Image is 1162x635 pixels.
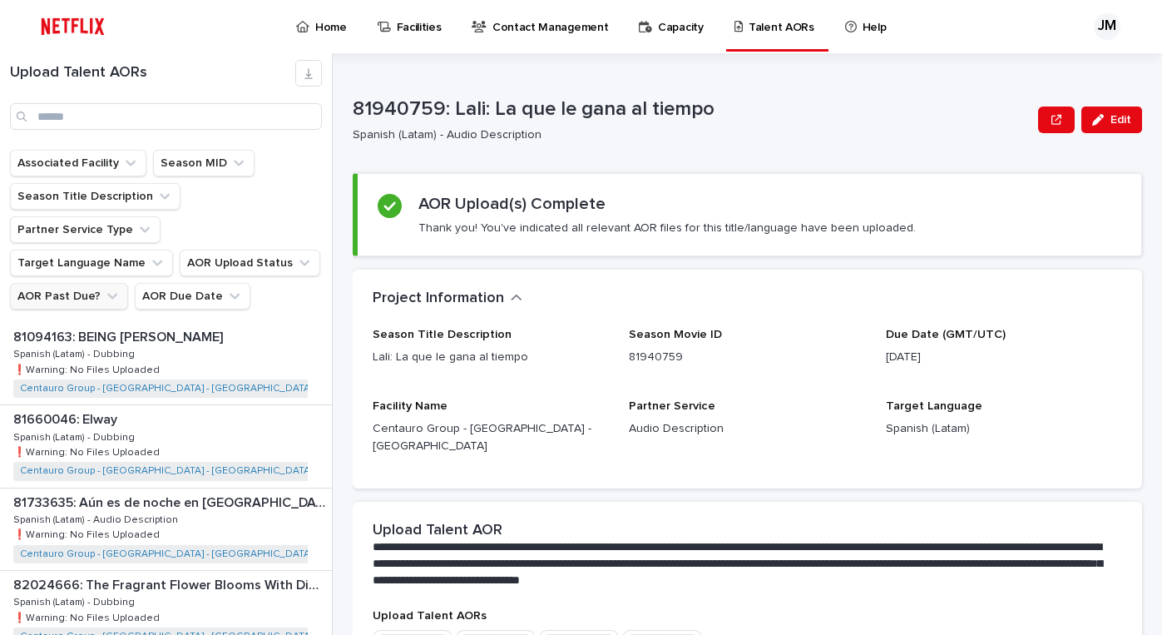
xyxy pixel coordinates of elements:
p: ❗️Warning: No Files Uploaded [13,444,163,459]
p: Spanish (Latam) - Dubbing [13,345,138,360]
button: Season Title Description [10,183,180,210]
span: Target Language [886,400,982,412]
p: Spanish (Latam) - Dubbing [13,429,138,444]
span: Edit [1110,114,1131,126]
p: Spanish (Latam) - Dubbing [13,593,138,608]
p: Spanish (Latam) - Audio Description [13,511,181,526]
p: Audio Description [629,420,865,438]
span: Season Movie ID [629,329,722,340]
p: Spanish (Latam) - Audio Description [353,128,1025,142]
p: Thank you! You've indicated all relevant AOR files for this title/language have been uploaded. [418,221,916,236]
input: Search [10,103,322,130]
p: 82024666: The Fragrant Flower Blooms With Dignity: Season 1 [13,574,329,593]
button: Edit [1081,107,1142,133]
h1: Upload Talent AORs [10,64,295,82]
span: Partner Service [629,400,715,412]
button: Season MID [153,150,255,176]
h2: Upload Talent AOR [373,522,502,540]
a: Centauro Group - [GEOGRAPHIC_DATA] - [GEOGRAPHIC_DATA] [20,465,313,477]
button: Target Language Name [10,250,173,276]
p: [DATE] [886,349,1122,366]
div: JM [1094,13,1120,40]
h2: AOR Upload(s) Complete [418,194,606,214]
p: 81660046: Elway [13,409,121,428]
img: ifQbXi3ZQGMSEF7WDB7W [33,10,112,43]
button: AOR Upload Status [180,250,320,276]
p: Centauro Group - [GEOGRAPHIC_DATA] - [GEOGRAPHIC_DATA] [373,420,609,455]
a: Centauro Group - [GEOGRAPHIC_DATA] - [GEOGRAPHIC_DATA] [20,383,313,394]
p: 81094163: BEING [PERSON_NAME] [13,326,226,345]
p: 81733635: Aún es de noche en Caracas (FKA La hija de la española) [13,492,329,511]
p: 81940759 [629,349,865,366]
p: Lali: La que le gana al tiempo [373,349,609,366]
button: AOR Due Date [135,283,250,310]
p: ❗️Warning: No Files Uploaded [13,526,163,541]
span: Facility Name [373,400,447,412]
span: Season Title Description [373,329,512,340]
p: ❗️Warning: No Files Uploaded [13,361,163,376]
button: Project Information [373,290,522,308]
button: AOR Past Due? [10,283,128,310]
h2: Project Information [373,290,504,308]
a: Centauro Group - [GEOGRAPHIC_DATA] - [GEOGRAPHIC_DATA] [20,548,313,560]
p: ❗️Warning: No Files Uploaded [13,609,163,624]
button: Partner Service Type [10,216,161,243]
button: Associated Facility [10,150,146,176]
span: Due Date (GMT/UTC) [886,329,1006,340]
p: Spanish (Latam) [886,420,1122,438]
span: Upload Talent AORs [373,610,487,622]
p: 81940759: Lali: La que le gana al tiempo [353,97,1031,122]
